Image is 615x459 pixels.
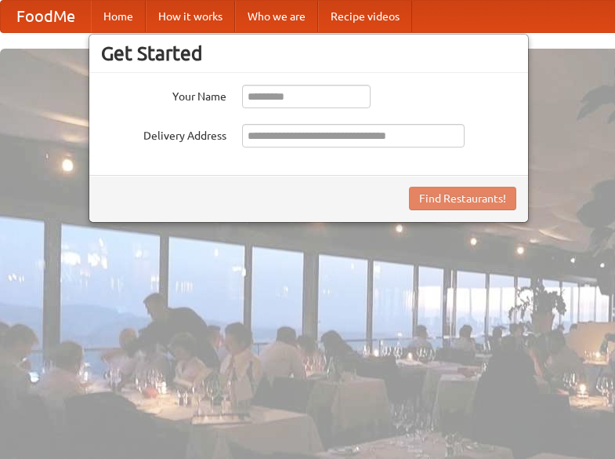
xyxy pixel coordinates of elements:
[91,1,146,32] a: Home
[409,187,516,210] button: Find Restaurants!
[318,1,412,32] a: Recipe videos
[235,1,318,32] a: Who we are
[146,1,235,32] a: How it works
[101,42,516,65] h3: Get Started
[101,124,226,144] label: Delivery Address
[101,85,226,104] label: Your Name
[1,1,91,32] a: FoodMe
